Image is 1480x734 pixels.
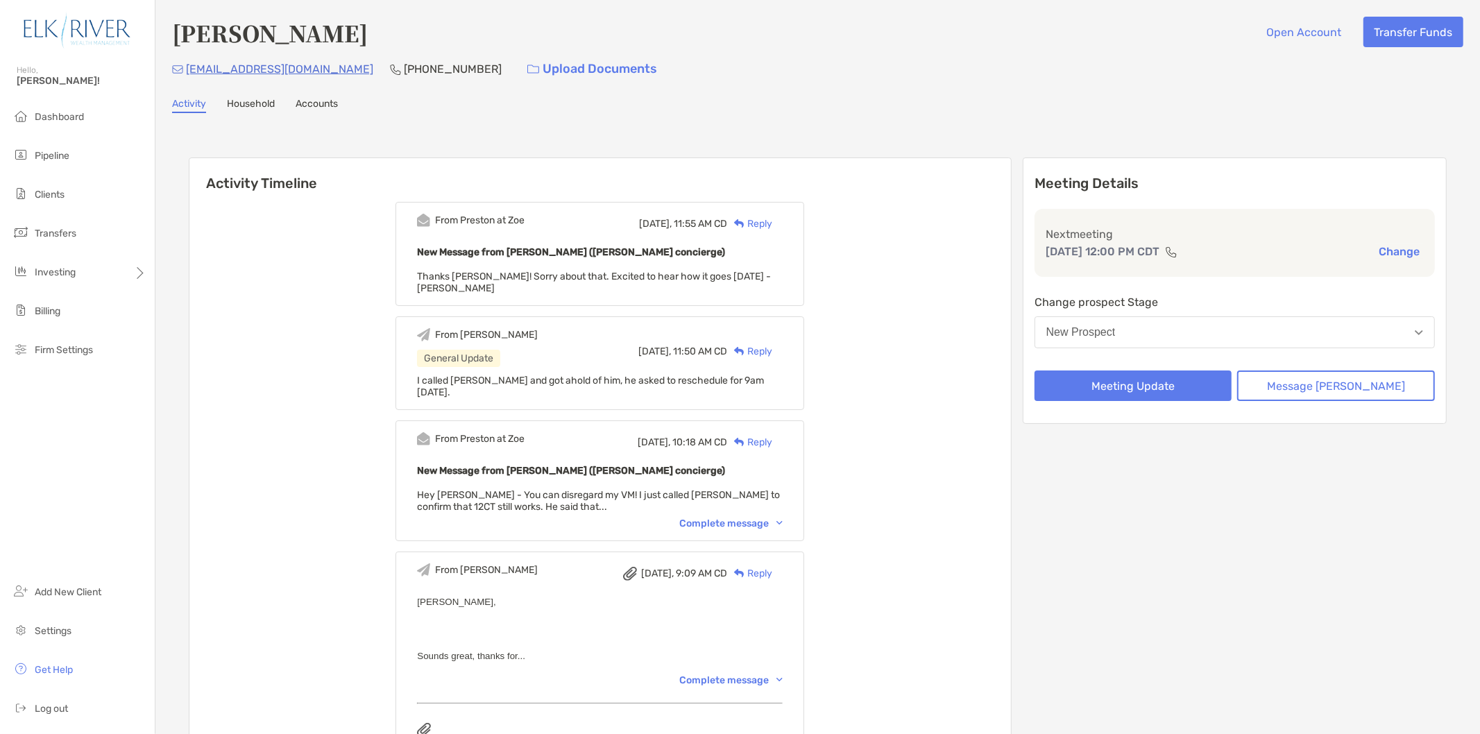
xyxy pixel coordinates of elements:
[417,563,430,577] img: Event icon
[35,344,93,356] span: Firm Settings
[638,345,671,357] span: [DATE],
[417,271,771,294] span: Thanks [PERSON_NAME]! Sorry about that. Excited to hear how it goes [DATE] -[PERSON_NAME]
[638,436,670,448] span: [DATE],
[734,438,745,447] img: Reply icon
[1256,17,1352,47] button: Open Account
[1035,293,1435,311] p: Change prospect Stage
[390,64,401,75] img: Phone Icon
[776,521,783,525] img: Chevron icon
[417,328,430,341] img: Event icon
[12,302,29,318] img: billing icon
[518,54,666,84] a: Upload Documents
[172,17,368,49] h4: [PERSON_NAME]
[12,699,29,716] img: logout icon
[679,674,783,686] div: Complete message
[435,329,538,341] div: From [PERSON_NAME]
[776,678,783,682] img: Chevron icon
[1415,330,1423,335] img: Open dropdown arrow
[417,214,430,227] img: Event icon
[35,266,76,278] span: Investing
[727,344,772,359] div: Reply
[12,583,29,599] img: add_new_client icon
[1035,175,1435,192] p: Meeting Details
[172,98,206,113] a: Activity
[35,586,101,598] span: Add New Client
[17,75,146,87] span: [PERSON_NAME]!
[734,347,745,356] img: Reply icon
[672,436,727,448] span: 10:18 AM CD
[1237,370,1435,401] button: Message [PERSON_NAME]
[734,569,745,578] img: Reply icon
[35,228,76,239] span: Transfers
[1165,246,1177,257] img: communication type
[527,65,539,74] img: button icon
[727,435,772,450] div: Reply
[35,111,84,123] span: Dashboard
[641,567,674,579] span: [DATE],
[189,158,1011,191] h6: Activity Timeline
[727,566,772,581] div: Reply
[404,60,502,78] p: [PHONE_NUMBER]
[227,98,275,113] a: Household
[1046,243,1159,260] p: [DATE] 12:00 PM CDT
[623,567,637,581] img: attachment
[435,564,538,576] div: From [PERSON_NAME]
[417,375,764,398] span: I called [PERSON_NAME] and got ahold of him, he asked to reschedule for 9am [DATE].
[35,625,71,637] span: Settings
[417,432,430,445] img: Event icon
[1035,316,1435,348] button: New Prospect
[296,98,338,113] a: Accounts
[417,597,495,607] span: [PERSON_NAME],
[435,214,525,226] div: From Preston at Zoe
[727,216,772,231] div: Reply
[674,218,727,230] span: 11:55 AM CD
[417,350,500,367] div: General Update
[172,65,183,74] img: Email Icon
[35,189,65,200] span: Clients
[417,246,725,258] b: New Message from [PERSON_NAME] ([PERSON_NAME] concierge)
[417,489,780,513] span: Hey [PERSON_NAME] - You can disregard my VM! I just called [PERSON_NAME] to confirm that 12CT sti...
[17,6,138,56] img: Zoe Logo
[1046,225,1424,243] p: Next meeting
[1363,17,1463,47] button: Transfer Funds
[676,567,727,579] span: 9:09 AM CD
[1035,370,1232,401] button: Meeting Update
[186,60,373,78] p: [EMAIL_ADDRESS][DOMAIN_NAME]
[12,660,29,677] img: get-help icon
[673,345,727,357] span: 11:50 AM CD
[35,150,69,162] span: Pipeline
[1046,326,1116,339] div: New Prospect
[1375,244,1424,259] button: Change
[417,465,725,477] b: New Message from [PERSON_NAME] ([PERSON_NAME] concierge)
[435,433,525,445] div: From Preston at Zoe
[417,651,525,661] span: Sounds great, thanks for...
[35,664,73,676] span: Get Help
[12,263,29,280] img: investing icon
[734,219,745,228] img: Reply icon
[679,518,783,529] div: Complete message
[639,218,672,230] span: [DATE],
[12,622,29,638] img: settings icon
[12,224,29,241] img: transfers icon
[35,305,60,317] span: Billing
[12,185,29,202] img: clients icon
[12,108,29,124] img: dashboard icon
[12,146,29,163] img: pipeline icon
[35,703,68,715] span: Log out
[12,341,29,357] img: firm-settings icon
